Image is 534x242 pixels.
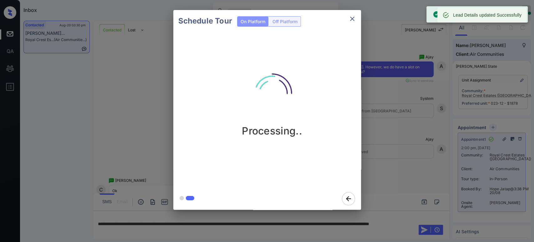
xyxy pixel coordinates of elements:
div: Tour Scheduled [433,8,470,21]
button: close [346,13,359,25]
div: Lead Details updated Successfully [453,9,521,21]
p: Processing.. [242,125,302,137]
h2: Schedule Tour [173,10,237,32]
img: loading.aa47eedddbc51aad1905.gif [241,62,303,125]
